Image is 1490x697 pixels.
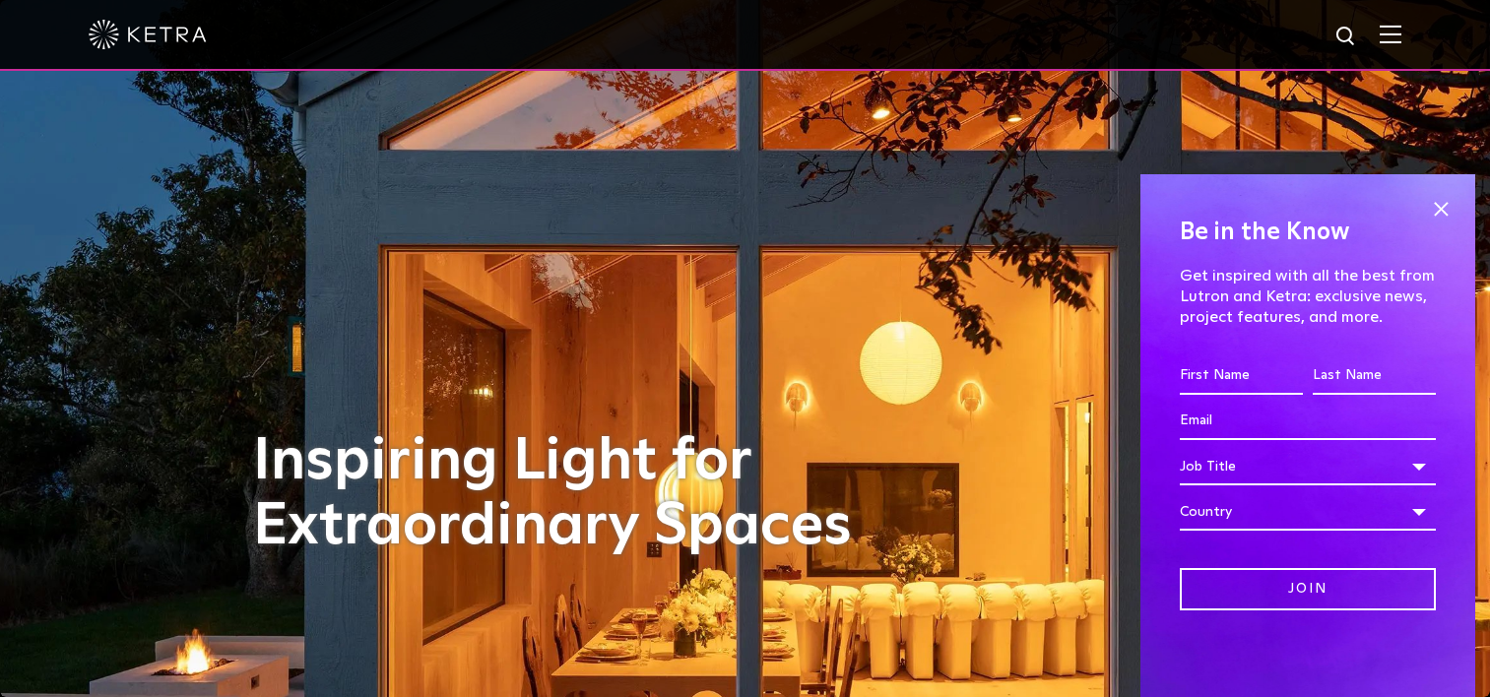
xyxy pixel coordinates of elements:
[253,429,893,559] h1: Inspiring Light for Extraordinary Spaces
[1180,568,1436,610] input: Join
[1334,25,1359,49] img: search icon
[1180,403,1436,440] input: Email
[1180,357,1303,395] input: First Name
[1180,266,1436,327] p: Get inspired with all the best from Lutron and Ketra: exclusive news, project features, and more.
[1313,357,1436,395] input: Last Name
[89,20,207,49] img: ketra-logo-2019-white
[1180,493,1436,531] div: Country
[1380,25,1401,43] img: Hamburger%20Nav.svg
[1180,448,1436,485] div: Job Title
[1180,214,1436,251] h4: Be in the Know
